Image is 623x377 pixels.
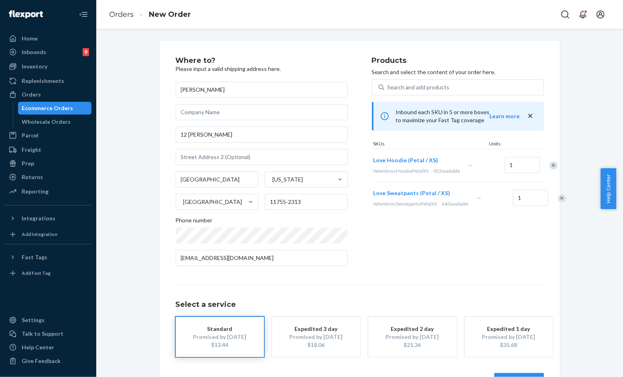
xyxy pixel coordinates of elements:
input: ZIP Code [265,194,348,210]
button: Give Feedback [5,355,91,367]
div: Expedited 2 day [380,325,444,333]
div: [US_STATE] [272,175,303,183]
div: Inbound each SKU in 5 or more boxes to maximize your Fast Tag coverage [372,102,544,131]
div: Standard [188,325,252,333]
span: 643 available [442,201,469,207]
a: Orders [109,10,134,19]
input: Quantity [513,190,548,206]
h2: Where to? [176,57,348,65]
h1: Select a service [176,301,544,309]
button: Expedited 1 dayPromised by [DATE]$35.68 [465,317,553,357]
button: close [526,112,534,120]
div: Reporting [22,187,49,196]
a: Add Integration [5,228,91,241]
div: Promised by [DATE] [284,333,348,341]
div: $13.44 [188,341,252,349]
button: Integrations [5,212,91,225]
a: Home [5,32,91,45]
a: Prep [5,157,91,170]
button: Open notifications [575,6,591,22]
div: Replenishments [22,77,64,85]
div: Expedited 3 day [284,325,348,333]
span: Phone number [176,216,213,228]
button: Close Navigation [75,6,91,22]
div: Prep [22,159,34,167]
div: $21.36 [380,341,444,349]
span: — [477,194,482,201]
input: Street Address 2 (Optional) [176,149,348,165]
a: Ecommerce Orders [18,102,92,115]
p: Please input a valid shipping address here. [176,65,348,73]
a: Returns [5,171,91,183]
div: Fast Tags [22,253,47,261]
div: Promised by [DATE] [188,333,252,341]
button: Expedited 3 dayPromised by [DATE]$18.06 [272,317,360,357]
a: Wholesale Orders [18,115,92,128]
div: Remove Item [558,194,566,202]
div: 9 [83,48,89,56]
input: [US_STATE] [272,175,272,183]
div: Expedited 1 day [477,325,541,333]
div: Help Center [22,343,54,351]
span: ValentinesHoodiePetalXS [373,168,429,174]
input: City [176,171,259,187]
button: Expedited 2 dayPromised by [DATE]$21.36 [368,317,457,357]
div: Promised by [DATE] [477,333,541,341]
input: Quantity [505,157,540,173]
a: Talk to Support [5,327,91,340]
div: Units [488,140,524,149]
a: New Order [149,10,191,19]
p: Search and select the content of your order here. [372,68,544,76]
div: Promised by [DATE] [380,333,444,341]
input: Company Name [176,104,348,120]
div: Orders [22,91,41,99]
button: Help Center [601,168,616,209]
span: 922 available [434,168,461,174]
a: Parcel [5,129,91,142]
div: Give Feedback [22,357,61,365]
button: StandardPromised by [DATE]$13.44 [176,317,264,357]
ol: breadcrumbs [103,3,197,26]
input: Email (Only Required for International) [176,250,348,266]
div: Parcel [22,131,39,139]
input: [GEOGRAPHIC_DATA] [183,198,183,206]
a: Add Fast Tag [5,267,91,280]
input: Street Address [176,127,348,143]
a: Help Center [5,341,91,354]
div: [GEOGRAPHIC_DATA] [183,198,242,206]
div: Freight [22,146,41,154]
button: Learn more [490,112,520,120]
div: Wholesale Orders [22,118,71,126]
a: Orders [5,88,91,101]
div: $18.06 [284,341,348,349]
div: Talk to Support [22,330,63,338]
a: Freight [5,143,91,156]
a: Replenishments [5,75,91,87]
span: ValentinesSweatpantsPetalXS [373,201,437,207]
div: Remove Item [550,161,558,169]
a: Reporting [5,185,91,198]
button: Love Hoodie (Petal / XS) [373,156,438,164]
a: Inbounds9 [5,46,91,58]
h2: Products [372,57,544,65]
div: Returns [22,173,43,181]
span: Love Sweatpants (Petal / XS) [373,190,451,196]
span: — [469,161,473,168]
div: Search and add products [388,83,450,91]
input: First & Last Name [176,82,348,98]
div: Add Fast Tag [22,270,51,276]
button: Open Search Box [557,6,573,22]
div: Settings [22,316,45,324]
div: Home [22,34,38,42]
div: SKUs [372,140,488,149]
button: Open account menu [593,6,609,22]
button: Love Sweatpants (Petal / XS) [373,189,451,197]
div: Ecommerce Orders [22,104,73,112]
div: Add Integration [22,231,57,238]
div: Inventory [22,62,47,71]
a: Inventory [5,60,91,73]
button: Fast Tags [5,251,91,264]
img: Flexport logo [9,10,43,18]
div: Integrations [22,214,55,222]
